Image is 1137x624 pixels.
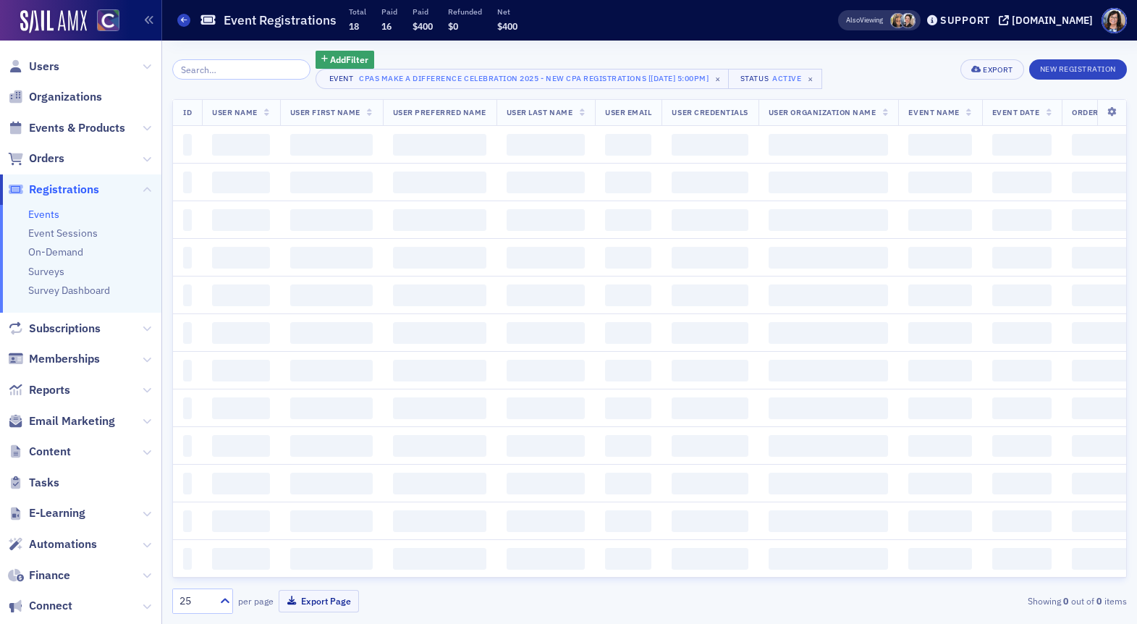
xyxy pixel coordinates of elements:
[393,510,486,532] span: ‌
[212,473,270,494] span: ‌
[393,134,486,156] span: ‌
[183,397,192,419] span: ‌
[212,322,270,344] span: ‌
[8,382,70,398] a: Reports
[183,435,192,457] span: ‌
[8,536,97,552] a: Automations
[212,510,270,532] span: ‌
[672,284,748,306] span: ‌
[212,209,270,231] span: ‌
[908,473,971,494] span: ‌
[605,247,651,269] span: ‌
[8,568,70,583] a: Finance
[97,9,119,32] img: SailAMX
[29,413,115,429] span: Email Marketing
[769,473,889,494] span: ‌
[238,594,274,607] label: per page
[507,435,585,457] span: ‌
[212,360,270,381] span: ‌
[605,360,651,381] span: ‌
[728,69,822,89] button: StatusActive×
[507,473,585,494] span: ‌
[87,9,119,34] a: View Homepage
[983,66,1013,74] div: Export
[290,510,373,532] span: ‌
[908,510,971,532] span: ‌
[672,209,748,231] span: ‌
[992,172,1052,193] span: ‌
[8,351,100,367] a: Memberships
[316,69,730,89] button: EventCPAs Make a Difference Celebration 2025 - New CPA Registrations [[DATE] 5:00pm]×
[29,382,70,398] span: Reports
[992,510,1052,532] span: ‌
[1029,62,1127,75] a: New Registration
[349,20,359,32] span: 18
[605,284,651,306] span: ‌
[769,134,889,156] span: ‌
[672,548,748,570] span: ‌
[29,351,100,367] span: Memberships
[28,265,64,278] a: Surveys
[497,7,517,17] p: Net
[605,209,651,231] span: ‌
[8,413,115,429] a: Email Marketing
[8,598,72,614] a: Connect
[672,322,748,344] span: ‌
[29,505,85,521] span: E-Learning
[330,53,368,66] span: Add Filter
[908,322,971,344] span: ‌
[393,107,486,117] span: User Preferred Name
[605,473,651,494] span: ‌
[212,247,270,269] span: ‌
[183,172,192,193] span: ‌
[992,107,1039,117] span: Event Date
[28,227,98,240] a: Event Sessions
[605,322,651,344] span: ‌
[290,397,373,419] span: ‌
[507,360,585,381] span: ‌
[8,151,64,166] a: Orders
[20,10,87,33] img: SailAMX
[507,172,585,193] span: ‌
[960,59,1023,80] button: Export
[999,15,1098,25] button: [DOMAIN_NAME]
[769,322,889,344] span: ‌
[769,284,889,306] span: ‌
[672,172,748,193] span: ‌
[1012,14,1093,27] div: [DOMAIN_NAME]
[183,473,192,494] span: ‌
[290,360,373,381] span: ‌
[393,548,486,570] span: ‌
[819,594,1127,607] div: Showing out of items
[224,12,337,29] h1: Event Registrations
[393,322,486,344] span: ‌
[290,548,373,570] span: ‌
[992,134,1052,156] span: ‌
[393,473,486,494] span: ‌
[908,548,971,570] span: ‌
[900,13,916,28] span: Pamela Galey-Coleman
[769,510,889,532] span: ‌
[908,172,971,193] span: ‌
[290,209,373,231] span: ‌
[393,247,486,269] span: ‌
[507,397,585,419] span: ‌
[29,89,102,105] span: Organizations
[769,247,889,269] span: ‌
[28,245,83,258] a: On-Demand
[992,209,1052,231] span: ‌
[507,134,585,156] span: ‌
[769,548,889,570] span: ‌
[672,247,748,269] span: ‌
[393,209,486,231] span: ‌
[212,284,270,306] span: ‌
[769,209,889,231] span: ‌
[290,473,373,494] span: ‌
[672,360,748,381] span: ‌
[908,107,959,117] span: Event Name
[739,74,769,83] div: Status
[381,7,397,17] p: Paid
[908,397,971,419] span: ‌
[769,172,889,193] span: ‌
[29,321,101,337] span: Subscriptions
